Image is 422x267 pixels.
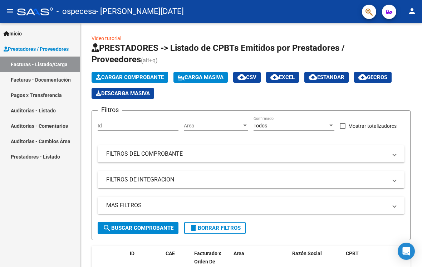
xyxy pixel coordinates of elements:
span: Descarga Masiva [96,90,150,97]
mat-icon: cloud_download [309,73,317,81]
div: Open Intercom Messenger [398,243,415,260]
button: Cargar Comprobante [92,72,168,83]
span: CAE [166,251,175,256]
a: Video tutorial [92,35,121,41]
mat-expansion-panel-header: FILTROS DE INTEGRACION [98,171,404,188]
span: - ospecesa [57,4,96,19]
mat-icon: cloud_download [237,73,246,81]
button: Buscar Comprobante [98,222,178,234]
span: PRESTADORES -> Listado de CPBTs Emitidos por Prestadores / Proveedores [92,43,345,64]
span: Facturado x Orden De [194,251,221,264]
span: Buscar Comprobante [103,225,173,231]
mat-icon: search [103,224,111,232]
span: Carga Masiva [178,74,224,81]
span: (alt+q) [141,57,158,64]
span: Area [184,123,242,129]
mat-icon: menu [6,7,14,15]
span: Cargar Comprobante [96,74,164,81]
mat-panel-title: FILTROS DEL COMPROBANTE [106,150,387,158]
button: Estandar [304,72,349,83]
span: Mostrar totalizadores [348,122,397,130]
mat-icon: person [408,7,416,15]
button: Descarga Masiva [92,88,154,99]
button: Gecros [354,72,392,83]
span: CPBT [346,251,359,256]
span: Area [234,251,244,256]
span: EXCEL [270,74,295,81]
mat-icon: delete [189,224,198,232]
mat-icon: cloud_download [358,73,367,81]
span: Razón Social [292,251,322,256]
span: Todos [254,123,267,128]
button: EXCEL [266,72,299,83]
button: Borrar Filtros [184,222,246,234]
span: Gecros [358,74,387,81]
h3: Filtros [98,105,122,115]
mat-icon: cloud_download [270,73,279,81]
button: Carga Masiva [173,72,228,83]
mat-panel-title: FILTROS DE INTEGRACION [106,176,387,184]
mat-expansion-panel-header: FILTROS DEL COMPROBANTE [98,145,404,162]
span: Estandar [309,74,344,81]
span: Borrar Filtros [189,225,241,231]
span: Inicio [4,30,22,38]
mat-expansion-panel-header: MAS FILTROS [98,197,404,214]
span: Prestadores / Proveedores [4,45,69,53]
span: - [PERSON_NAME][DATE] [96,4,184,19]
app-download-masive: Descarga masiva de comprobantes (adjuntos) [92,88,154,99]
span: ID [130,251,134,256]
button: CSV [233,72,261,83]
span: CSV [237,74,256,81]
mat-panel-title: MAS FILTROS [106,202,387,209]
